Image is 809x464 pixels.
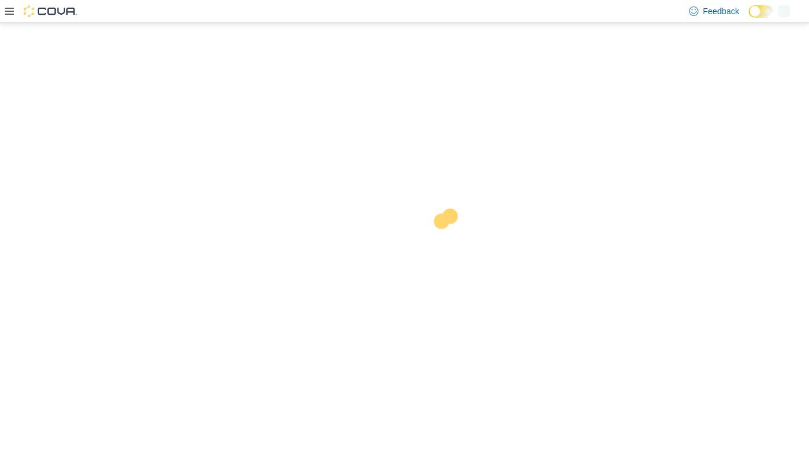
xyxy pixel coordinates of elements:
img: Cova [24,5,77,17]
img: cova-loader [405,200,493,288]
span: Feedback [703,5,739,17]
input: Dark Mode [749,5,774,18]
